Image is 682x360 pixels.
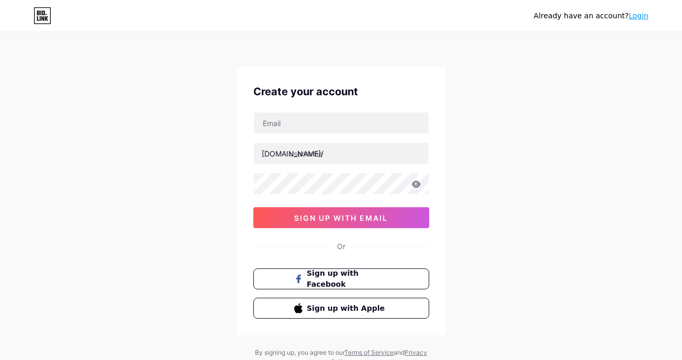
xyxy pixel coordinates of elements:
[253,268,429,289] button: Sign up with Facebook
[307,268,388,290] span: Sign up with Facebook
[254,143,429,164] input: username
[254,113,429,133] input: Email
[337,241,345,252] div: Or
[253,298,429,319] button: Sign up with Apple
[294,213,388,222] span: sign up with email
[629,12,649,20] a: Login
[534,10,649,21] div: Already have an account?
[253,207,429,228] button: sign up with email
[253,84,429,99] div: Create your account
[262,148,323,159] div: [DOMAIN_NAME]/
[344,348,394,356] a: Terms of Service
[307,303,388,314] span: Sign up with Apple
